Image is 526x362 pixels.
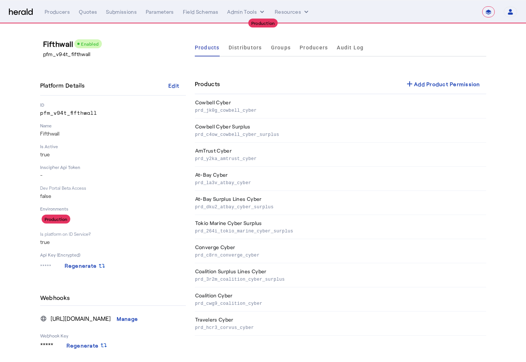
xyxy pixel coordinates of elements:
[40,164,186,170] p: Inscipher Api Token
[195,39,220,56] a: Products
[300,39,328,56] a: Producers
[195,287,486,312] th: Coalition Cyber
[195,191,486,215] th: At-Bay Surplus Lines Cyber
[229,45,262,50] span: Distributors
[79,8,97,16] div: Quotes
[117,315,138,323] div: Manage
[195,275,483,283] p: prd_3r2m_coalition_cyber_surplus
[45,8,70,16] div: Producers
[399,77,486,91] button: Add Product Permission
[40,252,186,258] p: Api Key (Encrypted)
[65,263,97,269] span: Regenerate
[271,45,291,50] span: Groups
[275,8,310,16] button: Resources dropdown menu
[195,227,483,234] p: prd_264i_tokio_marine_cyber_surplus
[162,79,186,92] button: Edit
[40,109,186,117] p: pfm_v94t_fifthwall
[195,239,486,263] th: Converge Cyber
[300,45,328,50] span: Producers
[195,312,486,336] th: Travelers Cyber
[40,102,186,108] p: ID
[195,118,486,143] th: Cowbell Cyber Surplus
[40,293,73,302] h4: Webhooks
[40,151,186,158] p: true
[168,82,179,89] div: Edit
[271,39,291,56] a: Groups
[248,19,278,27] div: Production
[195,106,483,114] p: prd_jk0g_cowbell_cyber
[9,9,33,16] img: Herald Logo
[40,325,186,339] li: Webhook Key
[195,251,483,258] p: prd_c8rn_converge_cyber
[227,8,266,16] button: internal dropdown menu
[40,143,186,149] p: Is Active
[59,259,112,273] button: Regenerate
[195,179,483,186] p: prd_la3v_atbay_cyber
[195,79,220,88] h4: Products
[195,299,483,307] p: prd_cwg9_coalition_cyber
[43,39,189,49] h3: Fifthwall
[40,123,186,128] p: Name
[195,323,483,331] p: prd_hcr3_corvus_cyber
[67,342,99,349] span: Regenerate
[195,94,486,118] th: Cowbell Cyber
[195,143,486,167] th: AmTrust Cyber
[195,154,483,162] p: prd_y2ka_amtrust_cyber
[405,79,480,88] div: Add Product Permission
[40,231,186,237] p: Is platform on ID Service?
[43,50,189,58] p: pfm_v94t_fifthwall
[111,312,144,325] button: Manage
[337,39,364,56] a: Audit Log
[40,238,186,246] p: true
[195,45,220,50] span: Products
[106,8,137,16] div: Submissions
[337,45,364,50] span: Audit Log
[40,192,186,200] p: false
[61,339,114,352] button: Regenerate
[405,79,414,88] mat-icon: add
[40,185,186,191] p: Dev Portal Beta Access
[51,314,111,323] span: [URL][DOMAIN_NAME]
[146,8,174,16] div: Parameters
[195,203,483,210] p: prd_dku2_atbay_cyber_surplus
[229,39,262,56] a: Distributors
[40,206,186,212] p: Environments
[40,81,88,90] h4: Platform Details
[195,130,483,138] p: prd_c4ow_cowbell_cyber_surplus
[195,167,486,191] th: At-Bay Cyber
[81,41,99,46] span: Enabled
[183,8,219,16] div: Field Schemas
[42,215,70,224] div: Production
[40,172,186,179] p: -
[195,215,486,239] th: Tokio Marine Cyber Surplus
[195,263,486,287] th: Coalition Surplus Lines Cyber
[40,130,186,137] p: Fifthwall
